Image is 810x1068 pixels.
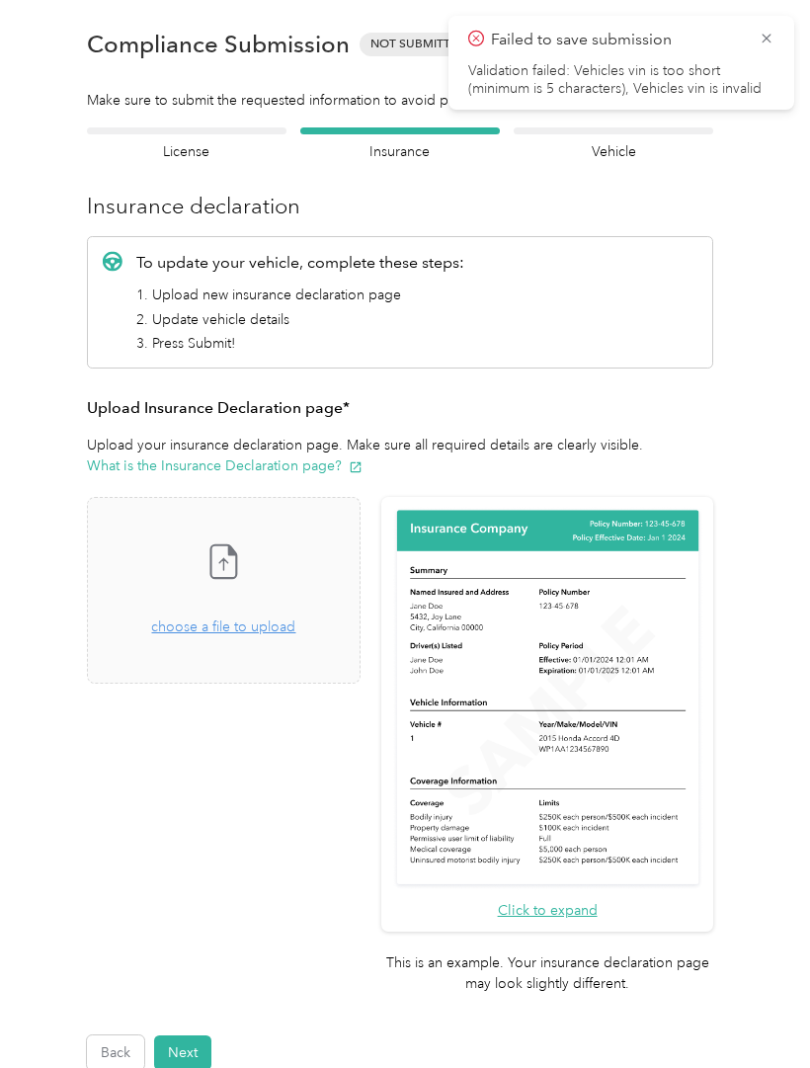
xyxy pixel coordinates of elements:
[87,455,363,476] button: What is the Insurance Declaration page?
[136,285,464,305] li: 1. Upload new insurance declaration page
[491,28,744,52] p: Failed to save submission
[87,141,286,162] h4: License
[87,435,713,476] p: Upload your insurance declaration page. Make sure all required details are clearly visible.
[136,309,464,330] li: 2. Update vehicle details
[87,190,713,222] h3: Insurance declaration
[381,952,713,994] p: This is an example. Your insurance declaration page may look slightly different.
[87,396,713,421] h3: Upload Insurance Declaration page*
[360,33,476,55] span: Not Submitted
[699,957,810,1068] iframe: Everlance-gr Chat Button Frame
[88,498,360,683] span: choose a file to upload
[468,62,774,98] li: Validation failed: Vehicles vin is too short (minimum is 5 characters), Vehicles vin is invalid
[392,507,703,889] img: Sample insurance declaration
[87,90,713,111] div: Make sure to submit the requested information to avoid payment delays
[498,900,598,921] button: Click to expand
[514,141,713,162] h4: Vehicle
[136,251,464,275] p: To update your vehicle, complete these steps:
[151,618,295,635] span: choose a file to upload
[136,333,464,354] li: 3. Press Submit!
[87,31,350,58] h1: Compliance Submission
[300,141,500,162] h4: Insurance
